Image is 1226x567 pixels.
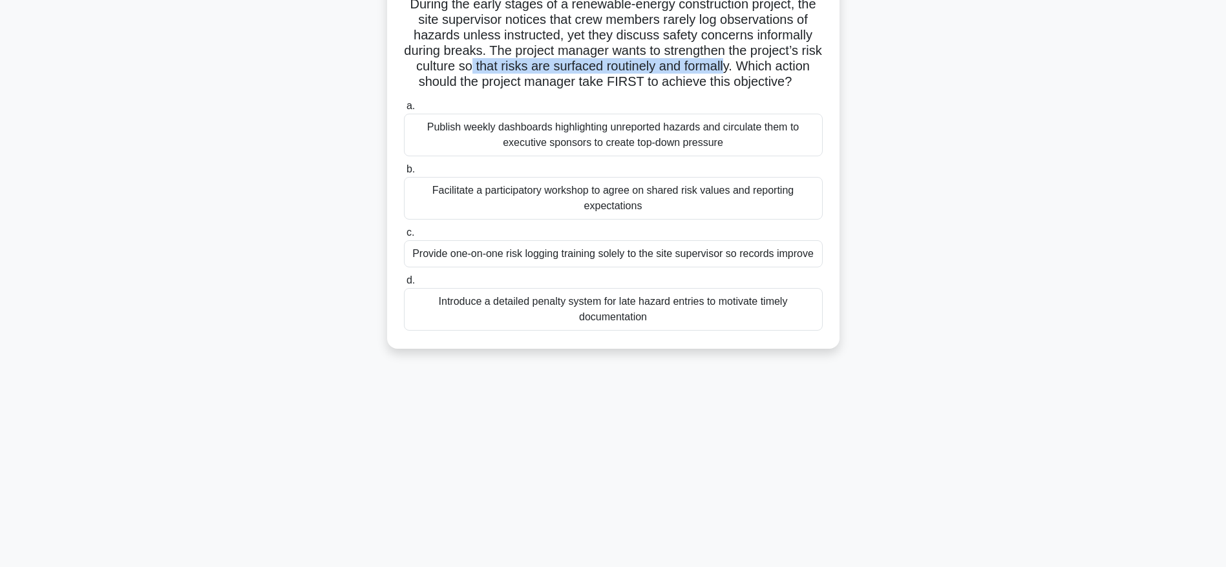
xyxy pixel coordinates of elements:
[407,274,415,285] span: d.
[407,163,415,174] span: b.
[404,288,823,331] div: Introduce a detailed penalty system for late hazard entries to motivate timely documentation
[407,227,414,238] span: c.
[404,177,823,220] div: Facilitate a participatory workshop to agree on shared risk values and reporting expectations
[404,114,823,156] div: Publish weekly dashboards highlighting unreported hazards and circulate them to executive sponsor...
[407,100,415,111] span: a.
[404,240,823,267] div: Provide one-on-one risk logging training solely to the site supervisor so records improve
